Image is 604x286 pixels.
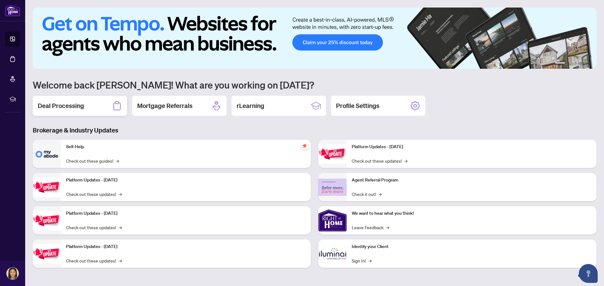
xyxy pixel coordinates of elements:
[352,243,591,250] p: Identify your Client
[66,243,306,250] p: Platform Updates - [DATE]
[352,177,591,184] p: Agent Referral Program
[33,8,596,69] img: Slide 0
[237,101,264,110] h2: rLearning
[352,191,382,197] a: Check it out!→
[119,191,122,197] span: →
[578,62,580,65] button: 4
[318,240,347,268] img: Identify your Client
[318,206,347,235] img: We want to hear what you think!
[352,210,591,217] p: We want to hear what you think!
[301,142,308,150] span: pushpin
[33,79,596,91] h1: Welcome back [PERSON_NAME]! What are you working on [DATE]?
[66,191,122,197] a: Check out these updates!→
[404,157,407,164] span: →
[66,210,306,217] p: Platform Updates - [DATE]
[568,62,570,65] button: 2
[588,62,590,65] button: 6
[352,257,372,264] a: Sign In!→
[352,157,407,164] a: Check out these updates!→
[318,144,347,164] img: Platform Updates - June 23, 2025
[66,224,122,231] a: Check out these updates!→
[5,5,20,16] img: logo
[66,157,119,164] a: Check out these guides!→
[116,157,119,164] span: →
[33,140,61,168] img: Self-Help
[66,177,306,184] p: Platform Updates - [DATE]
[386,224,389,231] span: →
[38,101,84,110] h2: Deal Processing
[573,62,575,65] button: 3
[579,264,598,283] button: Open asap
[33,126,596,135] h3: Brokerage & Industry Updates
[7,267,19,279] img: Profile Icon
[336,101,379,110] h2: Profile Settings
[119,224,122,231] span: →
[352,143,591,150] p: Platform Updates - [DATE]
[33,244,61,264] img: Platform Updates - July 8, 2025
[137,101,193,110] h2: Mortgage Referrals
[368,257,372,264] span: →
[318,179,347,196] img: Agent Referral Program
[352,224,389,231] a: Leave Feedback→
[66,257,122,264] a: Check out these updates!→
[66,143,306,150] p: Self-Help
[555,62,565,65] button: 1
[583,62,585,65] button: 5
[119,257,122,264] span: →
[378,191,382,197] span: →
[33,177,61,197] img: Platform Updates - September 16, 2025
[33,211,61,230] img: Platform Updates - July 21, 2025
